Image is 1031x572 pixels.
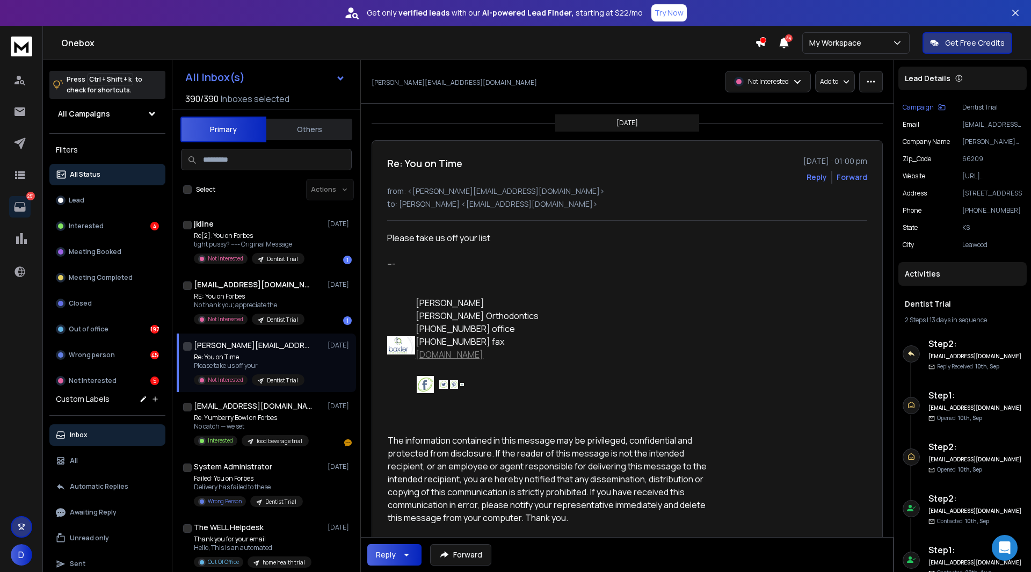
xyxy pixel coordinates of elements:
p: Please take us off your list [387,231,701,244]
p: 66209 [962,155,1022,163]
span: 44 [785,34,793,42]
p: Press to check for shortcuts. [67,74,142,96]
h1: [PERSON_NAME][EMAIL_ADDRESS][DOMAIN_NAME] [194,340,312,351]
p: Try Now [655,8,684,18]
span: [PERSON_NAME] [416,297,484,309]
p: Interested [208,437,233,445]
img: Pinterest [450,380,459,389]
p: [PERSON_NAME][EMAIL_ADDRESS][DOMAIN_NAME] [372,78,537,87]
button: All Status [49,164,165,185]
button: Interested4 [49,215,165,237]
p: Dentist Trial [265,498,296,506]
p: [DATE] [328,341,352,350]
button: Awaiting Reply [49,502,165,523]
span: 13 days in sequence [930,315,987,324]
button: D [11,544,32,566]
p: Dentist Trial [267,316,298,324]
p: home health trial [263,559,305,567]
button: Others [266,118,352,141]
button: Reply [367,544,422,566]
a: 251 [9,196,31,218]
button: Meeting Completed [49,267,165,288]
button: Campaign [903,103,946,112]
img: YouTube [460,383,464,387]
p: Please take us off your [194,361,304,370]
h6: [EMAIL_ADDRESS][DOMAIN_NAME] [928,559,1022,567]
p: Out of office [69,325,108,334]
img: Baxter Orthodontics [387,336,415,354]
h1: System Administrator [194,461,272,472]
img: Twitter [439,380,448,389]
button: Inbox [49,424,165,446]
p: Reply Received [937,363,999,371]
span: 10th, Sep [965,517,989,525]
button: Meeting Booked [49,241,165,263]
p: Opened [937,414,982,422]
div: Forward [837,172,867,183]
p: Inbox [70,431,88,439]
h3: Custom Labels [56,394,110,404]
h3: Filters [49,142,165,157]
p: Delivery has failed to these [194,483,303,491]
p: Automatic Replies [70,482,128,491]
button: Closed [49,293,165,314]
strong: verified leads [398,8,449,18]
button: Wrong person45 [49,344,165,366]
p: Unread only [70,534,109,542]
h6: Step 1 : [928,389,1022,402]
p: All Status [70,170,100,179]
div: 1 [343,316,352,325]
p: Out Of Office [208,558,239,566]
div: | [905,316,1020,324]
p: tight pussy? ----- Original Message [194,240,304,249]
p: Interested [69,222,104,230]
button: All Inbox(s) [177,67,354,88]
p: [DATE] [328,462,352,471]
p: Not Interested [208,315,243,323]
p: [DATE] [616,119,638,127]
p: Company Name [903,137,950,146]
p: Re: You on Time [194,353,304,361]
span: The information contained in this message may be privileged, confidential and protected from disc... [388,435,708,524]
p: Dentist Trial [267,376,298,385]
div: 5 [150,376,159,385]
p: Not Interested [208,376,243,384]
h1: All Inbox(s) [185,72,245,83]
p: Awaiting Reply [70,508,117,517]
div: 45 [150,351,159,359]
p: Get Free Credits [945,38,1005,48]
p: food beverage trial [257,437,302,445]
h1: The WELL Helpdesk [194,522,264,533]
button: Unread only [49,527,165,549]
p: RE: You on Forbes [194,292,304,301]
a: [DOMAIN_NAME] [416,349,483,360]
p: Not Interested [69,376,117,385]
p: from: <[PERSON_NAME][EMAIL_ADDRESS][DOMAIN_NAME]> [387,186,867,197]
h1: Dentist Trial [905,299,1020,309]
h1: Re: You on Time [387,156,462,171]
h1: [EMAIL_ADDRESS][DOMAIN_NAME] [194,279,312,290]
h6: Step 2 : [928,337,1022,350]
h1: [EMAIL_ADDRESS][DOMAIN_NAME] [194,401,312,411]
div: 1 [343,256,352,264]
p: Add to [820,77,838,86]
p: Re: Yumberry Bowl on Forbes [194,414,309,422]
div: Open Intercom Messenger [992,535,1018,561]
p: Leawood [962,241,1022,249]
p: [PHONE_NUMBER] [962,206,1022,215]
p: State [903,223,918,232]
p: [DATE] [328,280,352,289]
p: Closed [69,299,92,308]
h6: Step 2 : [928,492,1022,505]
span: [PHONE_NUMBER] office [PHONE_NUMBER] fax [416,323,515,347]
p: Hello, This is an automated [194,544,311,552]
h1: All Campaigns [58,108,110,119]
h6: [EMAIL_ADDRESS][DOMAIN_NAME] [928,507,1022,515]
p: Email [903,120,919,129]
button: All [49,450,165,472]
p: Contacted [937,517,989,525]
div: --- [387,257,701,538]
p: Zip_Code [903,155,931,163]
p: Opened [937,466,982,474]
